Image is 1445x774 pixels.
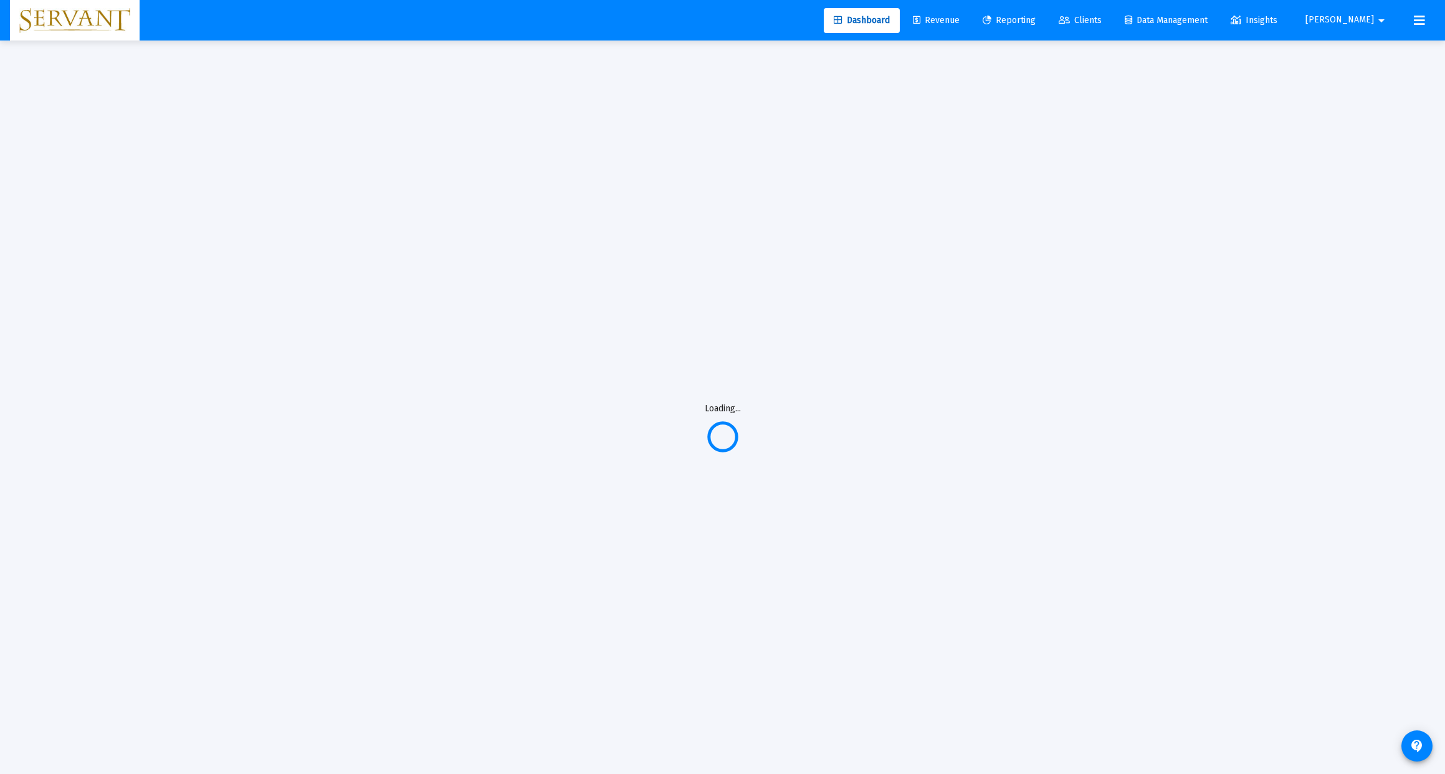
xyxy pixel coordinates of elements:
a: Clients [1049,8,1112,33]
a: Data Management [1115,8,1218,33]
span: Clients [1059,15,1102,26]
a: Revenue [903,8,970,33]
span: Data Management [1125,15,1208,26]
button: [PERSON_NAME] [1290,7,1404,32]
img: Dashboard [19,8,130,33]
span: Insights [1231,15,1277,26]
span: Dashboard [834,15,890,26]
mat-icon: contact_support [1409,738,1424,753]
span: Revenue [913,15,960,26]
a: Insights [1221,8,1287,33]
span: Reporting [983,15,1036,26]
a: Dashboard [824,8,900,33]
mat-icon: arrow_drop_down [1374,8,1389,33]
span: [PERSON_NAME] [1305,15,1374,26]
a: Reporting [973,8,1046,33]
